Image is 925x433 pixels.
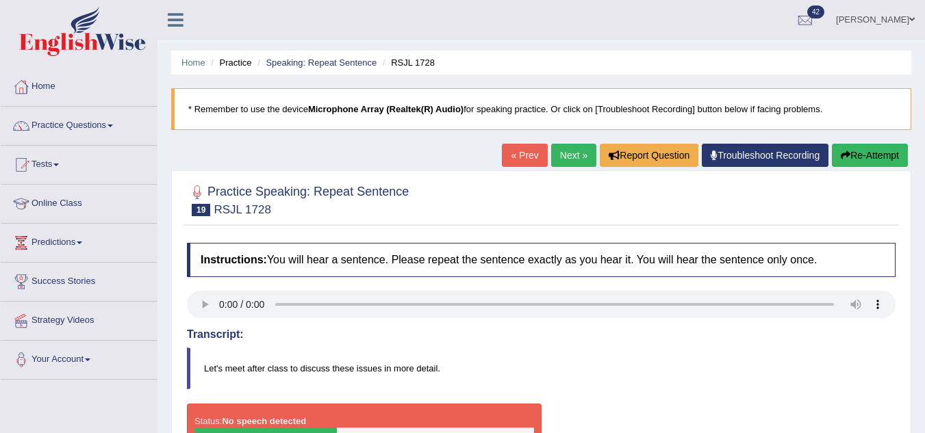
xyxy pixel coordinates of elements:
a: Home [181,57,205,68]
button: Report Question [600,144,698,167]
strong: No speech detected [222,416,306,426]
li: RSJL 1728 [379,56,435,69]
a: Troubleshoot Recording [702,144,828,167]
h2: Practice Speaking: Repeat Sentence [187,182,409,216]
a: Tests [1,146,157,180]
h4: Transcript: [187,328,896,341]
a: Next » [551,144,596,167]
a: Online Class [1,185,157,219]
li: Practice [207,56,251,69]
a: « Prev [502,144,547,167]
span: 19 [192,204,210,216]
a: Predictions [1,224,157,258]
a: Speaking: Repeat Sentence [266,57,377,68]
a: Practice Questions [1,107,157,141]
b: Instructions: [201,254,267,265]
blockquote: Let's meet after class to discuss these issues in more detail. [187,347,896,389]
a: Home [1,68,157,102]
a: Success Stories [1,263,157,297]
a: Strategy Videos [1,302,157,336]
button: Re-Attempt [832,144,908,167]
blockquote: * Remember to use the device for speaking practice. Or click on [Troubleshoot Recording] button b... [171,88,911,130]
span: 42 [807,5,824,18]
h4: You will hear a sentence. Please repeat the sentence exactly as you hear it. You will hear the se... [187,243,896,277]
b: Microphone Array (Realtek(R) Audio) [308,104,464,114]
a: Your Account [1,341,157,375]
small: RSJL 1728 [214,203,270,216]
